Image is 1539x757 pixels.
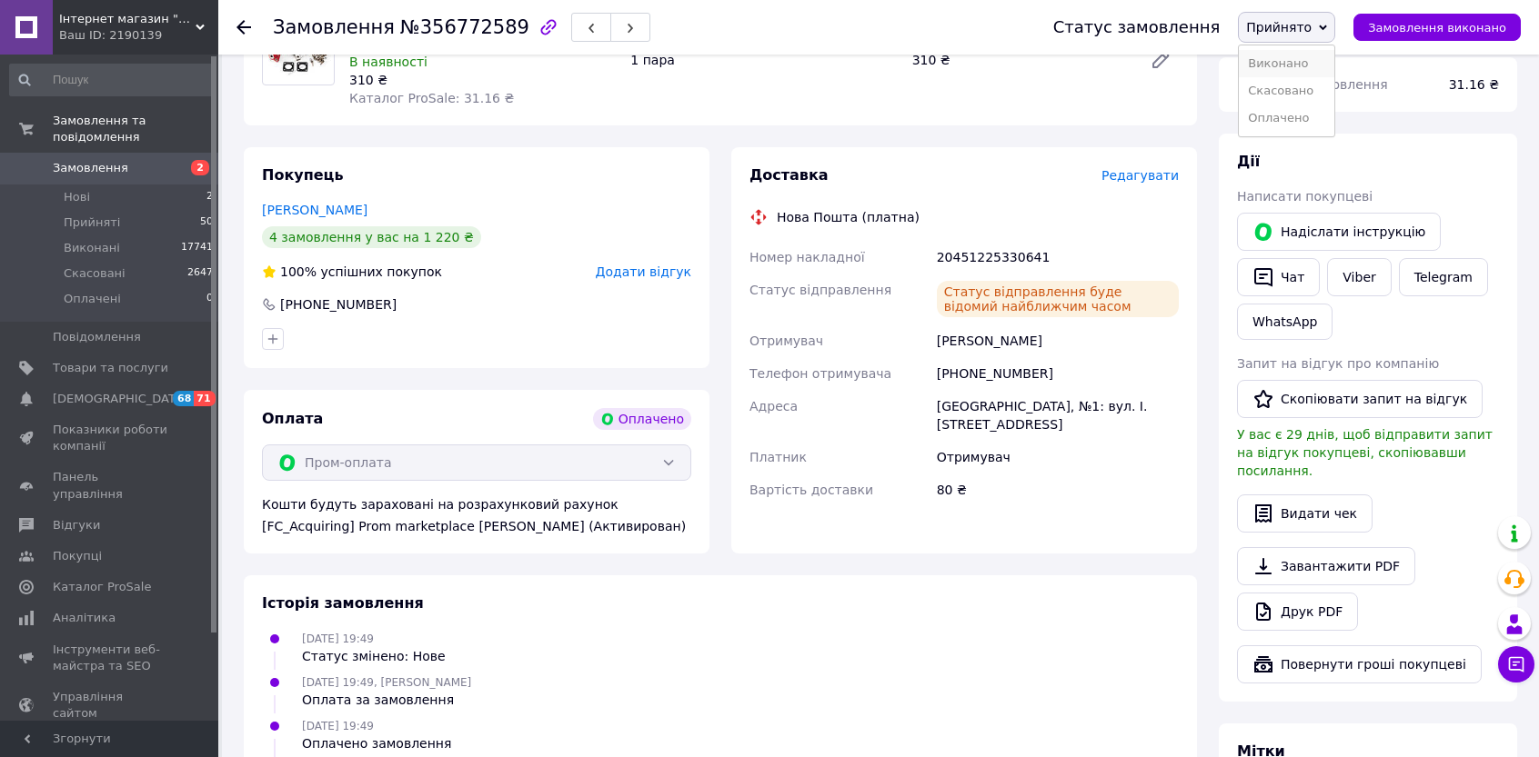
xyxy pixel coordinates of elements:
span: Редагувати [1101,168,1179,183]
span: Отримувач [749,334,823,348]
div: Ваш ID: 2190139 [59,27,218,44]
span: Платник [749,450,807,464]
span: [DATE] 19:49 [302,632,374,645]
div: Оплачено замовлення [302,734,451,752]
span: Телефон отримувача [749,366,891,381]
div: 80 ₴ [933,473,1182,506]
div: 310 ₴ [349,71,616,89]
span: [DATE] 19:49 [302,720,374,732]
button: Чат з покупцем [1498,646,1534,682]
span: Оплата [262,410,323,427]
div: Оплачено [593,408,691,430]
button: Повернути гроші покупцеві [1237,645,1482,683]
span: Запит на відгук про компанію [1237,356,1439,371]
a: Viber [1327,258,1391,296]
li: Оплачено [1239,105,1334,132]
div: Нова Пошта (платна) [772,208,924,226]
span: Оплачені [64,291,121,307]
span: Прийнято [1246,20,1312,35]
span: У вас є 29 днів, щоб відправити запит на відгук покупцеві, скопіювавши посилання. [1237,427,1493,478]
span: №356772589 [400,16,529,38]
span: 0 [206,291,213,307]
span: Адреса [749,399,798,413]
span: 2647 [187,265,213,282]
span: [DATE] 19:49, [PERSON_NAME] [302,676,471,689]
span: Покупці [53,548,102,564]
li: Скасовано [1239,77,1334,105]
span: Прийняті [64,214,120,231]
span: Каталог ProSale [53,579,151,595]
span: Вартість доставки [749,483,873,497]
span: 31.16 ₴ [1449,77,1499,92]
div: Кошти будуть зараховані на розрахунковий рахунок [262,495,691,535]
a: Завантажити PDF [1237,547,1415,585]
li: Виконано [1239,50,1334,77]
div: 310 ₴ [905,47,1135,73]
div: Статус замовлення [1053,18,1221,36]
span: Показники роботи компанії [53,422,168,454]
button: Скопіювати запит на відгук [1237,380,1483,418]
span: 2 [206,189,213,205]
span: Інструменти веб-майстра та SEO [53,642,168,674]
span: 71 [194,391,215,406]
span: Нові [64,189,90,205]
span: Скасовані [64,265,126,282]
span: Комісія за замовлення [1237,77,1388,92]
div: Статус відправлення буде відомий найближчим часом [937,281,1179,317]
a: [PERSON_NAME] [262,203,367,217]
button: Надіслати інструкцію [1237,213,1441,251]
div: 4 замовлення у вас на 1 220 ₴ [262,226,481,248]
span: Відгуки [53,517,100,533]
span: Замовлення [273,16,395,38]
a: Telegram [1399,258,1488,296]
div: [PHONE_NUMBER] [933,357,1182,390]
span: 2 [191,160,209,175]
div: Отримувач [933,441,1182,473]
span: В наявності [349,55,427,69]
span: Повідомлення [53,329,141,345]
span: Товари та послуги [53,360,168,376]
div: Статус змінено: Нове [302,647,446,665]
a: Друк PDF [1237,593,1358,631]
span: Каталог ProSale: 31.16 ₴ [349,91,514,105]
span: Номер накладної [749,250,865,264]
div: Оплата за замовлення [302,691,471,709]
span: 100% [280,264,317,279]
span: Доставка [749,166,829,184]
span: Статус відправлення [749,283,891,297]
div: [PHONE_NUMBER] [278,295,398,314]
div: успішних покупок [262,263,442,281]
span: Інтернет магазин "Мобіла" [59,11,196,27]
span: Замовлення виконано [1368,21,1506,35]
span: Додати відгук [596,264,691,279]
a: WhatsApp [1237,304,1333,340]
span: 68 [173,391,194,406]
span: Виконані [64,240,120,256]
span: [DEMOGRAPHIC_DATA] [53,391,187,407]
span: Дії [1237,153,1260,170]
div: 1 пара [623,47,904,73]
span: Замовлення та повідомлення [53,113,218,145]
div: 20451225330641 [933,241,1182,274]
span: Аналітика [53,610,116,626]
span: Управління сайтом [53,689,168,722]
div: Повернутися назад [236,18,251,36]
span: 50 [200,214,213,231]
span: Написати покупцеві [1237,189,1373,204]
button: Видати чек [1237,494,1373,533]
button: Чат [1237,258,1320,296]
span: 17741 [181,240,213,256]
button: Замовлення виконано [1353,14,1521,41]
span: Покупець [262,166,344,184]
span: Панель управління [53,469,168,502]
div: [FC_Acquiring] Prom marketplace [PERSON_NAME] (Активирован) [262,517,691,535]
input: Пошук [9,64,215,96]
a: Редагувати [1142,42,1179,78]
span: Замовлення [53,160,128,176]
span: Історія замовлення [262,594,424,612]
div: [GEOGRAPHIC_DATA], №1: вул. І. [STREET_ADDRESS] [933,390,1182,441]
div: [PERSON_NAME] [933,324,1182,357]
